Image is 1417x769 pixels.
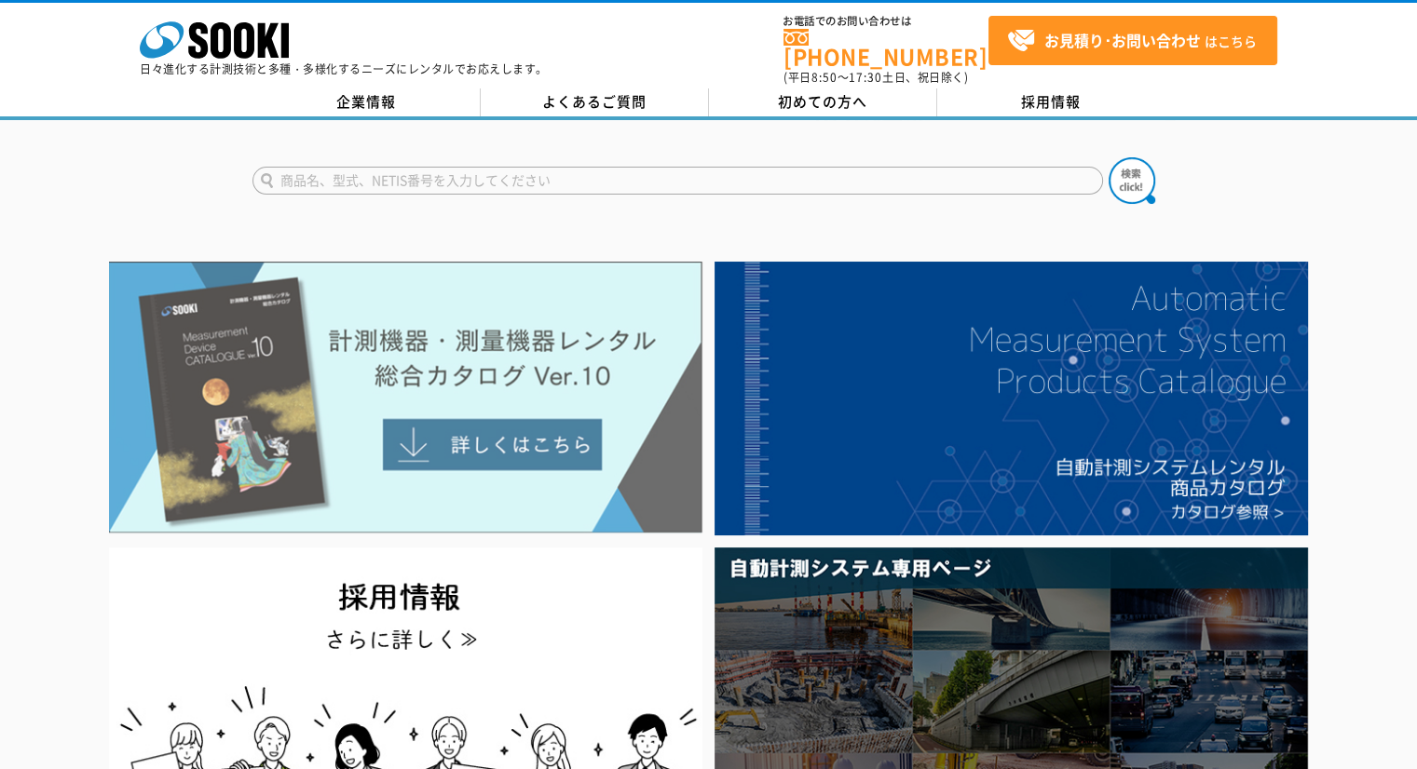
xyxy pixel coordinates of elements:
span: 初めての方へ [778,91,867,112]
a: 企業情報 [252,88,481,116]
a: お見積り･お問い合わせはこちら [988,16,1277,65]
img: 自動計測システムカタログ [715,262,1308,535]
input: 商品名、型式、NETIS番号を入力してください [252,167,1103,195]
img: btn_search.png [1109,157,1155,204]
a: [PHONE_NUMBER] [783,29,988,67]
img: Catalog Ver10 [109,262,702,533]
span: 17:30 [849,69,882,86]
span: (平日 ～ 土日、祝日除く) [783,69,968,86]
span: 8:50 [811,69,838,86]
a: よくあるご質問 [481,88,709,116]
p: 日々進化する計測技術と多種・多様化するニーズにレンタルでお応えします。 [140,63,548,74]
a: 初めての方へ [709,88,937,116]
a: 採用情報 [937,88,1165,116]
span: お電話でのお問い合わせは [783,16,988,27]
span: はこちら [1007,27,1257,55]
strong: お見積り･お問い合わせ [1044,29,1201,51]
